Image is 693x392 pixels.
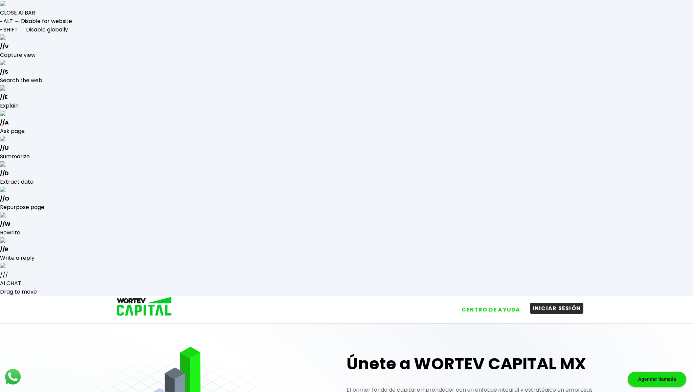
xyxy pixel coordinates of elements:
h1: Únete a WORTEV CAPITAL MX [346,353,624,375]
button: INICIAR SESIÓN [530,303,584,314]
div: Agendar llamada [628,372,686,387]
button: CENTRO DE AYUDA [459,304,523,315]
img: logo_wortev_capital [110,296,174,318]
img: logos_whatsapp-icon.242b2217.svg [3,367,22,386]
a: INICIAR SESIÓN [523,299,584,315]
a: CENTRO DE AYUDA [452,299,523,315]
